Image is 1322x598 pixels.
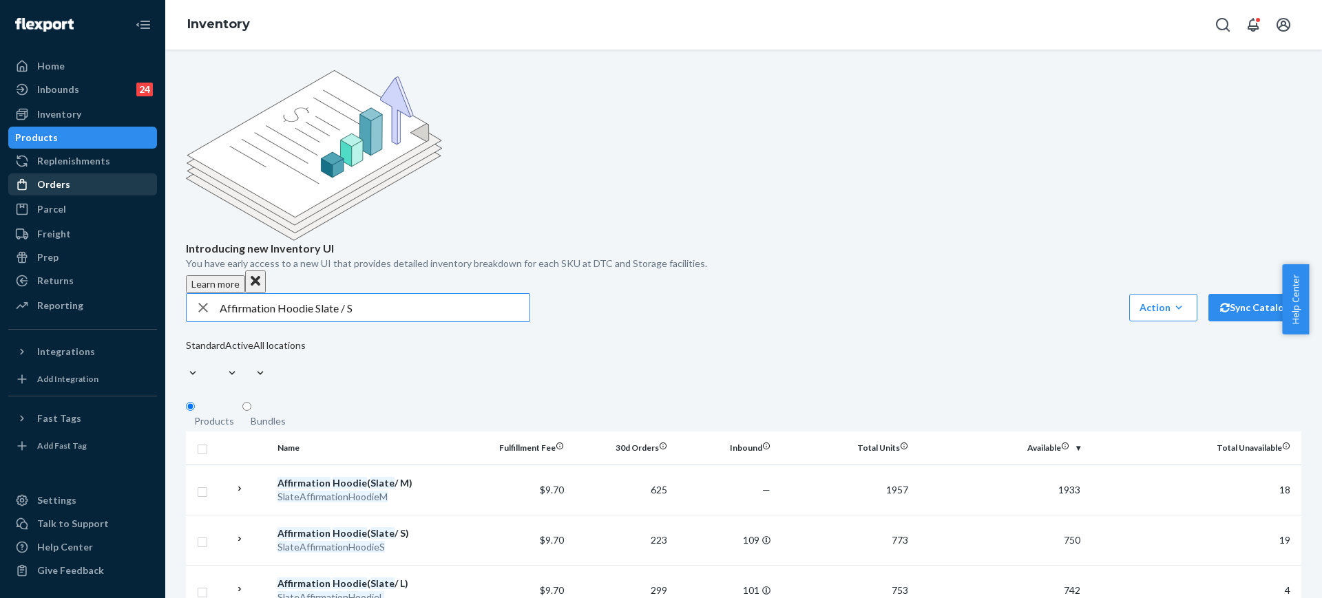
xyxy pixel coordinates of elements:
[333,527,367,539] em: Hoodie
[186,352,187,366] input: Standard
[1285,584,1290,596] span: 4
[251,414,286,428] div: Bundles
[1208,294,1301,321] button: Sync Catalog
[1279,484,1290,495] span: 18
[37,227,71,241] div: Freight
[186,70,442,241] img: new-reports-banner-icon.82668bd98b6a51aee86340f2a7b77ae3.png
[37,107,81,121] div: Inventory
[892,534,908,546] span: 773
[1209,11,1237,39] button: Open Search Box
[277,477,330,489] em: Affirmation
[8,270,157,292] a: Returns
[370,527,395,539] em: Slate
[466,431,569,464] th: Fulfillment Fee
[1086,431,1301,464] th: Total Unavailable
[37,59,65,73] div: Home
[8,246,157,268] a: Prep
[8,368,157,390] a: Add Integration
[8,223,157,245] a: Freight
[277,527,330,539] em: Affirmation
[186,275,245,293] button: Learn more
[194,414,234,428] div: Products
[8,489,157,511] a: Settings
[8,78,157,100] a: Inbounds24
[540,584,564,596] span: $9.70
[8,55,157,77] a: Home
[1058,484,1080,495] span: 1933
[277,491,388,502] em: SlateAffirmationHoodieM
[1239,11,1267,39] button: Open notifications
[15,131,58,145] div: Products
[1279,534,1290,546] span: 19
[186,402,195,411] input: Products
[8,513,157,535] a: Talk to Support
[242,402,251,411] input: Bundles
[762,484,770,495] span: —
[8,150,157,172] a: Replenishments
[129,11,157,39] button: Close Navigation
[277,526,460,540] div: ( / S)
[569,464,673,515] td: 625
[8,341,157,363] button: Integrations
[8,103,157,125] a: Inventory
[37,412,81,425] div: Fast Tags
[8,198,157,220] a: Parcel
[220,294,529,321] input: Search inventory by name or sku
[540,484,564,495] span: $9.70
[37,202,66,216] div: Parcel
[253,352,255,366] input: All locations
[37,517,109,531] div: Talk to Support
[673,515,776,565] td: 109
[8,435,157,457] a: Add Fast Tag
[892,584,908,596] span: 753
[1140,301,1187,314] div: Action
[8,295,157,317] a: Reporting
[136,83,153,96] div: 24
[37,373,98,385] div: Add Integration
[176,5,261,45] ol: breadcrumbs
[1064,534,1080,546] span: 750
[245,270,266,293] button: Close
[277,541,385,553] em: SlateAffirmationHoodieS
[186,339,225,352] div: Standard
[37,299,83,312] div: Reporting
[569,431,673,464] th: 30d Orders
[37,493,76,507] div: Settings
[225,352,227,366] input: Active
[370,577,395,589] em: Slate
[333,577,367,589] em: Hoodie
[253,339,306,352] div: All locations
[8,559,157,581] button: Give Feedback
[333,477,367,489] em: Hoodie
[540,534,564,546] span: $9.70
[673,431,776,464] th: Inbound
[8,536,157,558] a: Help Center
[37,250,59,264] div: Prep
[8,127,157,149] a: Products
[37,274,74,288] div: Returns
[37,178,70,191] div: Orders
[8,173,157,195] a: Orders
[225,339,253,352] div: Active
[277,577,460,590] div: ( / L)
[8,407,157,429] button: Fast Tags
[569,515,673,565] td: 223
[886,484,908,495] span: 1957
[1129,294,1197,321] button: Action
[37,540,93,554] div: Help Center
[37,83,79,96] div: Inbounds
[1064,584,1080,596] span: 742
[776,431,914,464] th: Total Units
[370,477,395,489] em: Slate
[37,154,110,168] div: Replenishments
[1270,11,1297,39] button: Open account menu
[37,564,104,577] div: Give Feedback
[1282,264,1309,334] button: Help Center
[277,476,460,490] div: ( / M)
[186,257,1301,270] p: You have early access to a new UI that provides detailed inventory breakdown for each SKU at DTC ...
[187,17,250,32] a: Inventory
[37,440,87,451] div: Add Fast Tag
[37,345,95,359] div: Integrations
[15,18,74,32] img: Flexport logo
